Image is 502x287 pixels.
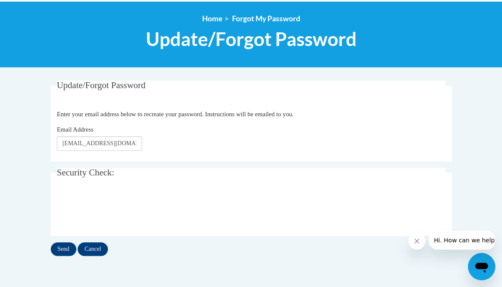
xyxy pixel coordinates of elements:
[57,111,293,118] span: Enter your email address below to recreate your password. Instructions will be emailed to you.
[57,167,114,178] span: Security Check:
[202,14,222,23] a: Home
[57,80,145,90] span: Update/Forgot Password
[146,28,357,50] span: Update/Forgot Password
[5,6,69,13] span: Hi. How can we help?
[51,242,76,256] input: Send
[57,192,186,225] iframe: reCAPTCHA
[232,14,300,23] span: Forgot My Password
[408,232,425,250] iframe: Close message
[468,253,495,280] iframe: Button to launch messaging window
[78,242,108,256] input: Cancel
[57,136,142,151] input: Email
[429,231,495,250] iframe: Message from company
[57,126,93,133] span: Email Address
